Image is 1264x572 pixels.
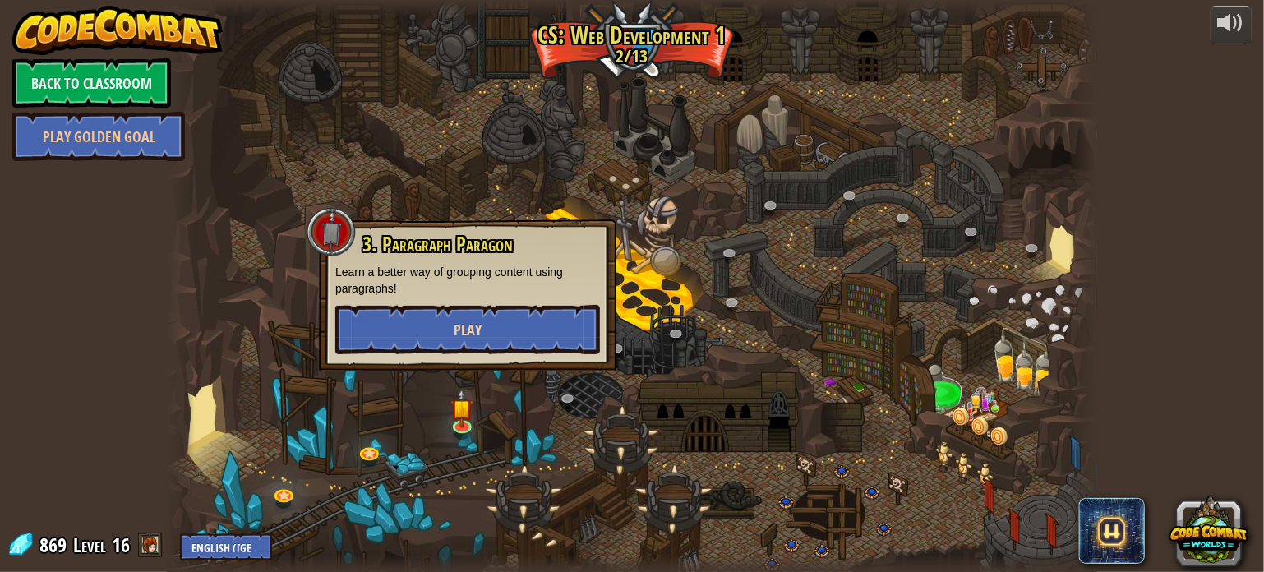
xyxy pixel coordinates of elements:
[450,389,473,429] img: level-banner-started.png
[335,305,600,354] button: Play
[335,264,600,297] p: Learn a better way of grouping content using paragraphs!
[1211,6,1252,44] button: Adjust volume
[112,532,130,558] span: 16
[73,532,106,559] span: Level
[362,230,513,258] span: 3. Paragraph Paragon
[12,6,223,55] img: CodeCombat - Learn how to code by playing a game
[12,58,171,108] a: Back to Classroom
[454,320,482,340] span: Play
[12,112,185,161] a: Play Golden Goal
[39,532,72,558] span: 869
